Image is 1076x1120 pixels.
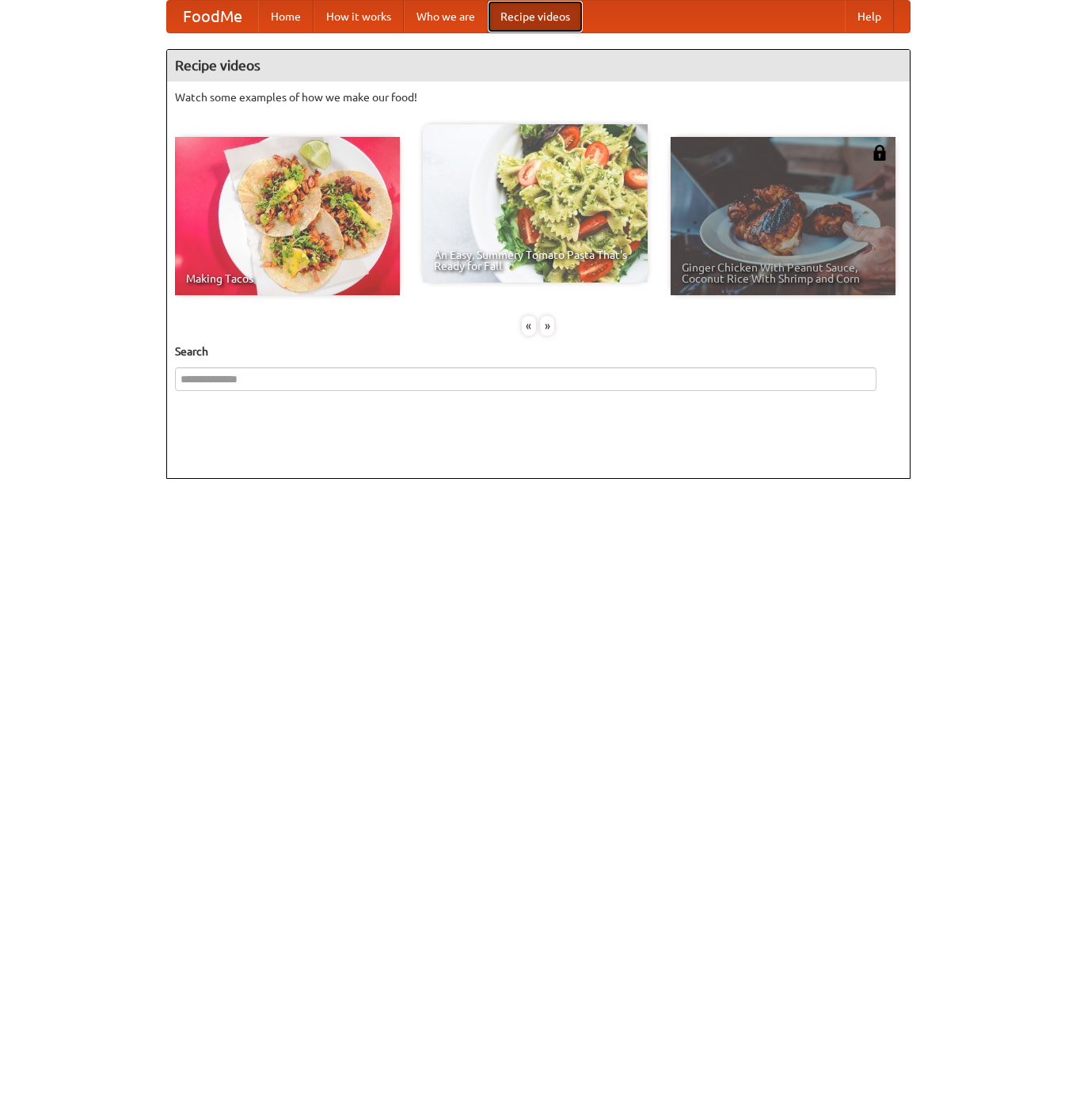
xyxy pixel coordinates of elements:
a: Who we are [404,1,488,32]
div: « [522,316,536,336]
h4: Recipe videos [167,50,910,82]
a: How it works [314,1,404,32]
img: 483408.png [872,145,888,161]
a: FoodMe [167,1,258,32]
a: Making Tacos [175,137,400,295]
span: An Easy, Summery Tomato Pasta That's Ready for Fall [434,249,637,271]
span: Making Tacos [186,273,389,284]
h5: Search [175,344,902,359]
a: Recipe videos [488,1,583,32]
a: Help [845,1,894,32]
div: » [540,316,554,336]
a: Home [258,1,314,32]
a: An Easy, Summery Tomato Pasta That's Ready for Fall [423,124,648,283]
p: Watch some examples of how we make our food! [175,89,902,105]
